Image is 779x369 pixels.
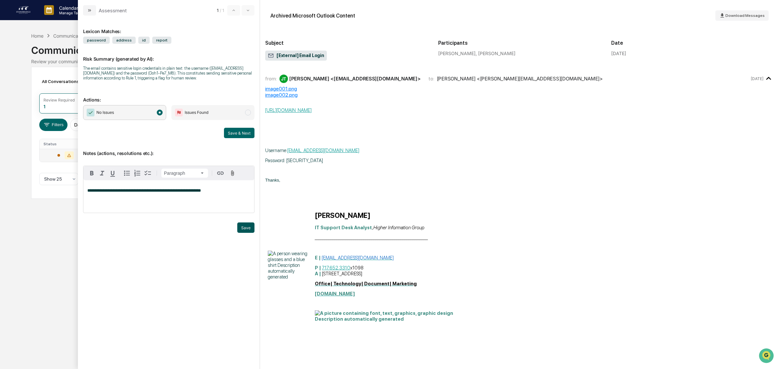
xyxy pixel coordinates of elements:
div: [PERSON_NAME] <[PERSON_NAME][EMAIL_ADDRESS][DOMAIN_NAME]> [437,76,603,82]
div: 1 [43,104,45,109]
span: x1098 [322,265,364,271]
a: Document [363,281,389,287]
iframe: Open customer support [758,348,776,365]
div: Start new chat [22,50,106,56]
div: The email contains sensitive login credentials in plain text: the username ([EMAIL_ADDRESS][DOMAI... [83,66,254,80]
div: [PERSON_NAME], [PERSON_NAME] [438,51,601,56]
span: password [83,37,110,44]
div: image002.png [265,92,774,98]
img: logo [16,5,31,15]
span: Attestations [54,82,80,88]
th: Status [40,139,92,149]
button: Save & Next [224,128,254,138]
span: Pylon [65,110,79,115]
span: Username: [265,148,359,153]
a: Powered byPylon [46,110,79,115]
span: Thanks, [265,178,280,183]
button: Block type [161,169,208,178]
a: 717.652.3310 [322,265,350,271]
span: IT Support Desk Analyst [315,225,372,231]
div: All Conversations [39,76,88,87]
span: from: [265,76,277,82]
div: Communications Archive [53,33,106,39]
span: / 1 [220,8,226,13]
button: Attach files [227,169,238,178]
a: [EMAIL_ADDRESS][DOMAIN_NAME] [322,255,394,261]
div: 🗄️ [47,82,52,88]
span: [STREET_ADDRESS] [322,271,362,277]
span: Password: [SECURITY_DATA] [265,158,323,163]
a: Office [315,281,330,287]
span: Technology [333,281,361,287]
a: 🔎Data Lookup [4,91,43,103]
img: 1746055101610-c473b297-6a78-478c-a979-82029cc54cd1 [6,50,18,61]
div: 🔎 [6,95,12,100]
p: Notes (actions, resolutions etc.): [83,143,254,156]
div: We're available if you need us! [22,56,82,61]
div: Home [31,33,43,39]
a: Marketing [391,281,417,287]
div: image001.png [265,86,774,92]
span: Download Messages [725,13,765,18]
div: Review your communication records across channels [31,59,748,64]
time: Tuesday, September 2, 2025 at 3:02:38 PM [751,76,763,81]
div: JT [279,75,288,83]
span: A | [315,271,321,277]
h2: Date [611,40,774,46]
span: report [152,37,171,44]
span: __________________________________________________________ [315,235,428,241]
span: Preclearance [13,82,42,88]
span: Marketing [392,281,417,287]
i: Higher Information Group [373,225,424,231]
button: Italic [97,168,107,178]
button: Date:[DATE] - [DATE] [70,119,123,131]
span: Data Lookup [13,94,41,101]
button: Filters [39,119,68,131]
a: [DOMAIN_NAME] [315,291,355,297]
span: Document [364,281,389,287]
span: No Issues [96,109,114,116]
span: Issues Found [185,109,208,116]
span: [PERSON_NAME] [315,211,370,220]
img: Checkmark [87,109,94,116]
p: How can we help? [6,14,118,24]
button: Bold [87,168,97,178]
p: Manage Tasks [54,11,87,15]
img: A picture containing font, text, graphics, graphic design Description automatically generated [315,310,458,322]
span: , [372,225,424,231]
a: [EMAIL_ADDRESS][DOMAIN_NAME] [287,148,359,153]
span: address [112,37,136,44]
span: 1 [217,8,218,13]
div: [PERSON_NAME] <[EMAIL_ADDRESS][DOMAIN_NAME]> [289,76,421,82]
div: Communications Archive [31,39,748,56]
a: Technology [332,281,361,287]
button: Start new chat [110,52,118,59]
span: E | [315,255,321,261]
div: 🖐️ [6,82,12,88]
a: 🖐️Preclearance [4,79,44,91]
h2: Subject [265,40,428,46]
p: Risk Summary (generated by AI): [83,48,254,62]
button: Download Messages [715,10,769,21]
a: 🗄️Attestations [44,79,83,91]
button: Save [237,222,254,233]
span: to: [428,76,434,82]
a: [URL][DOMAIN_NAME] [265,107,312,113]
div: Review Required [43,98,75,102]
div: Archived Microsoft Outlook Content [270,13,355,19]
p: Calendar [54,5,87,11]
p: Actions: [83,89,254,102]
img: Flag [175,109,183,116]
div: [DATE] [611,51,626,56]
div: Assessment [99,7,127,14]
span: id [138,37,150,44]
div: Lexicon Matches: [83,21,254,34]
span: [External] Email Login [268,53,324,59]
h2: Participants [438,40,601,46]
span: | | | [315,281,417,287]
